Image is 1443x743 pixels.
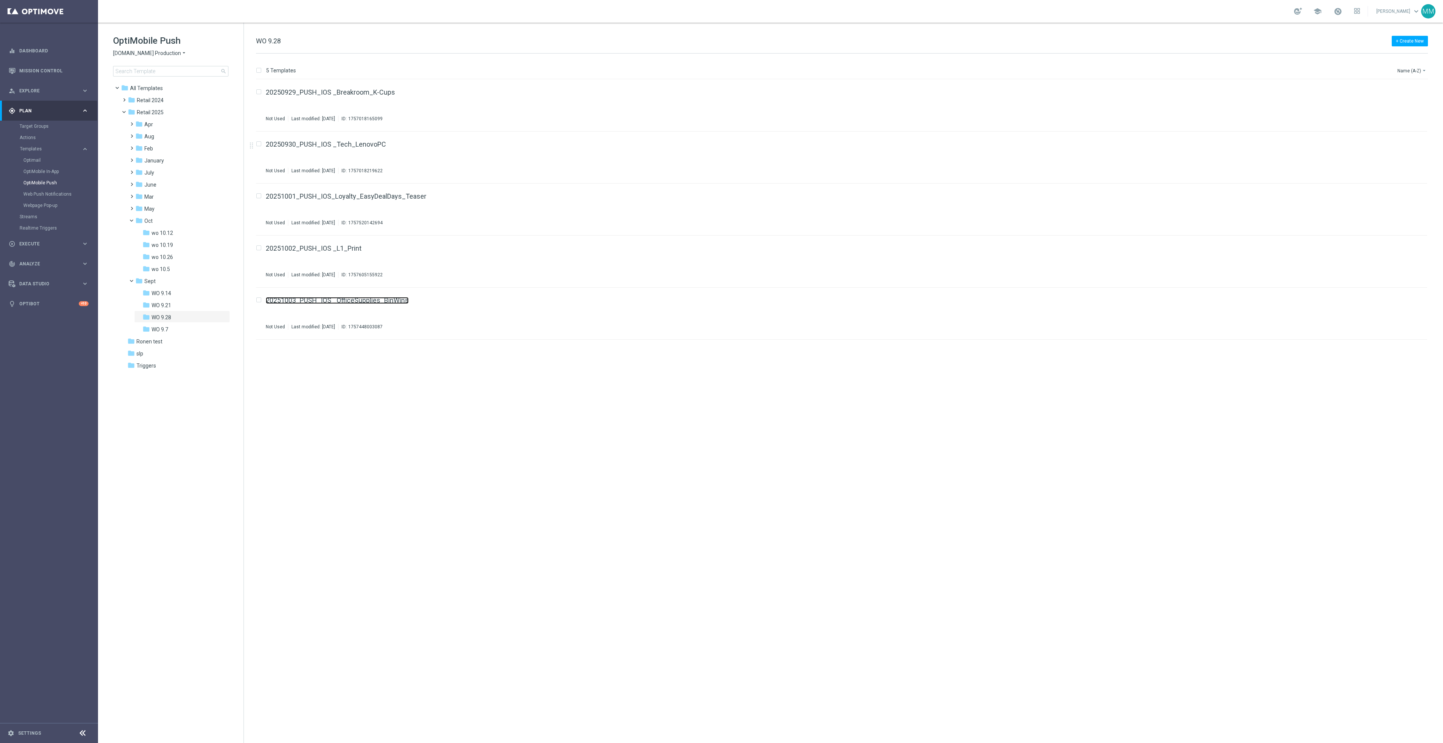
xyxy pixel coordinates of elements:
div: ID: [338,272,383,278]
div: ID: [338,168,383,174]
i: folder [142,301,150,309]
span: wo 10.19 [152,242,173,248]
button: track_changes Analyze keyboard_arrow_right [8,261,89,267]
div: Press SPACE to select this row. [248,132,1441,184]
i: folder [142,313,150,321]
a: Streams [20,214,78,220]
div: Templates [20,147,81,151]
a: 20251002_PUSH_IOS _L1_Print [266,245,362,252]
i: folder [135,181,143,188]
span: wo 10.5 [152,266,170,273]
i: folder [135,144,143,152]
a: [PERSON_NAME]keyboard_arrow_down [1376,6,1421,17]
span: keyboard_arrow_down [1412,7,1420,15]
i: folder [142,253,150,260]
button: [DOMAIN_NAME] Production arrow_drop_down [113,50,187,57]
button: equalizer Dashboard [8,48,89,54]
span: Data Studio [19,282,81,286]
div: Not Used [266,220,285,226]
button: + Create New [1392,36,1428,46]
div: Explore [9,87,81,94]
button: gps_fixed Plan keyboard_arrow_right [8,108,89,114]
button: Mission Control [8,68,89,74]
span: Aug [144,133,154,140]
i: folder [135,156,143,164]
i: settings [8,730,14,737]
button: lightbulb Optibot +10 [8,301,89,307]
div: Press SPACE to select this row. [248,236,1441,288]
a: OptiMobile In-App [23,169,78,175]
div: Press SPACE to select this row. [248,80,1441,132]
button: Data Studio keyboard_arrow_right [8,281,89,287]
i: folder [142,265,150,273]
div: OptiMobile Push [23,177,97,188]
span: Feb [144,145,153,152]
i: folder [135,193,143,200]
i: lightbulb [9,300,15,307]
span: Ronen test [136,338,162,345]
a: OptiMobile Push [23,180,78,186]
div: Last modified: [DATE] [288,324,338,330]
span: May [144,205,155,212]
span: Retail 2025 [137,109,164,116]
div: OptiMobile In-App [23,166,97,177]
div: 1757448003087 [348,324,383,330]
i: folder [127,349,135,357]
span: school [1313,7,1322,15]
i: keyboard_arrow_right [81,240,89,247]
i: folder [128,96,135,104]
span: June [144,181,156,188]
span: search [221,68,227,74]
i: play_circle_outline [9,241,15,247]
i: folder [127,362,135,369]
div: Templates [20,143,97,211]
span: slp [136,350,143,357]
a: Optibot [19,294,79,314]
div: Dashboard [9,41,89,61]
div: Not Used [266,272,285,278]
i: keyboard_arrow_right [81,87,89,94]
span: Mar [144,193,154,200]
a: 20251003_PUSH_IOS _OfficeSupplies_BinWins [266,297,409,304]
span: Analyze [19,262,81,266]
i: folder [127,337,135,345]
span: Apr [144,121,153,128]
a: Web Push Notifications [23,191,78,197]
span: WO 9.28 [256,37,281,45]
a: Optimail [23,157,78,163]
div: Mission Control [9,61,89,81]
span: Explore [19,89,81,93]
div: Templates keyboard_arrow_right [20,146,89,152]
i: keyboard_arrow_right [81,280,89,287]
div: Last modified: [DATE] [288,220,338,226]
a: Realtime Triggers [20,225,78,231]
span: WO 9.28 [152,314,171,321]
span: Plan [19,109,81,113]
a: Webpage Pop-up [23,202,78,208]
i: folder [142,229,150,236]
i: track_changes [9,260,15,267]
div: Data Studio [9,280,81,287]
i: folder [142,325,150,333]
div: Target Groups [20,121,97,132]
div: Last modified: [DATE] [288,168,338,174]
a: 20250929_PUSH_IOS _Breakroom_K-Cups [266,89,395,96]
span: Oct [144,218,153,224]
span: Execute [19,242,81,246]
div: Actions [20,132,97,143]
span: WO 9.21 [152,302,171,309]
i: arrow_drop_down [1421,67,1427,74]
div: ID: [338,324,383,330]
div: Not Used [266,168,285,174]
span: July [144,169,154,176]
i: arrow_drop_down [181,50,187,57]
span: Triggers [136,362,156,369]
i: folder [135,132,143,140]
div: Web Push Notifications [23,188,97,200]
a: 20250930_PUSH_IOS _Tech_LenovoPC [266,141,386,148]
div: Not Used [266,116,285,122]
div: Optibot [9,294,89,314]
div: Webpage Pop-up [23,200,97,211]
